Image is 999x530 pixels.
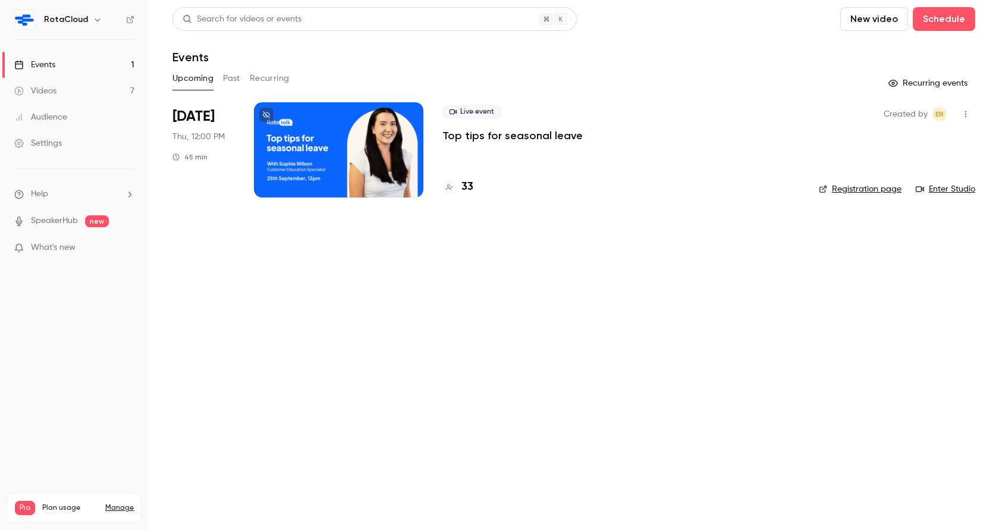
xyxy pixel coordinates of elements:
button: New video [840,7,908,31]
div: Audience [14,111,67,123]
span: Pro [15,501,35,515]
button: Schedule [913,7,975,31]
div: Sep 25 Thu, 12:00 PM (Europe/London) [172,102,235,197]
span: new [85,215,109,227]
span: [DATE] [172,107,215,126]
div: Events [14,59,55,71]
button: Recurring [250,69,290,88]
span: ER [935,107,944,121]
img: RotaCloud [15,10,34,29]
span: Live event [442,105,501,119]
a: 33 [442,179,473,195]
div: 45 min [172,152,208,162]
div: Settings [14,137,62,149]
div: Videos [14,85,56,97]
h6: RotaCloud [44,14,88,26]
div: Search for videos or events [183,13,301,26]
span: Plan usage [42,503,98,513]
button: Upcoming [172,69,213,88]
a: Manage [105,503,134,513]
a: Enter Studio [916,183,975,195]
h4: 33 [461,179,473,195]
iframe: Noticeable Trigger [120,243,134,253]
span: Created by [884,107,928,121]
span: What's new [31,242,76,254]
span: Thu, 12:00 PM [172,131,225,143]
a: Registration page [819,183,901,195]
a: SpeakerHub [31,215,78,227]
button: Past [223,69,240,88]
button: Recurring events [883,74,975,93]
span: Ethan Rylett [932,107,947,121]
li: help-dropdown-opener [14,188,134,200]
span: Help [31,188,48,200]
a: Top tips for seasonal leave [442,128,583,143]
h1: Events [172,50,209,64]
